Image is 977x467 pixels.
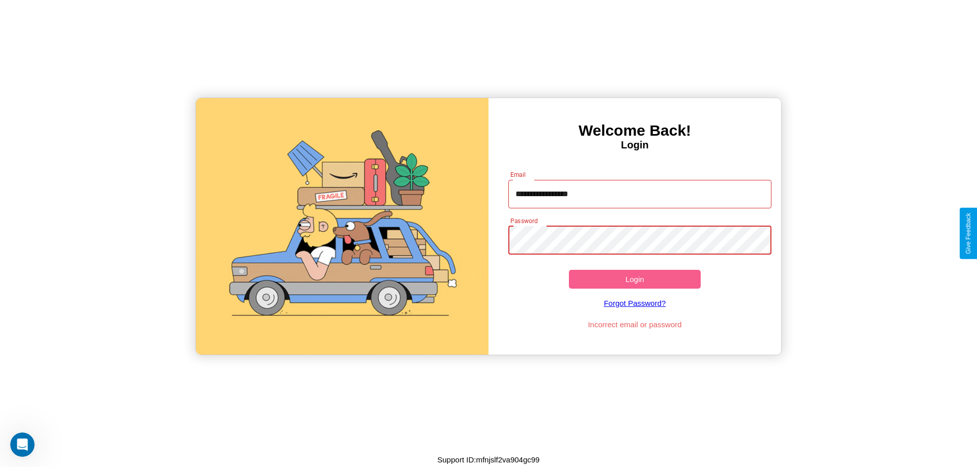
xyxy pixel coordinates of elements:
label: Password [510,216,537,225]
p: Incorrect email or password [503,318,767,331]
p: Support ID: mfnjslf2va904gc99 [438,453,540,466]
button: Login [569,270,701,289]
iframe: Intercom live chat [10,432,35,457]
h4: Login [489,139,781,151]
img: gif [196,98,489,355]
label: Email [510,170,526,179]
h3: Welcome Back! [489,122,781,139]
div: Give Feedback [965,213,972,254]
a: Forgot Password? [503,289,767,318]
